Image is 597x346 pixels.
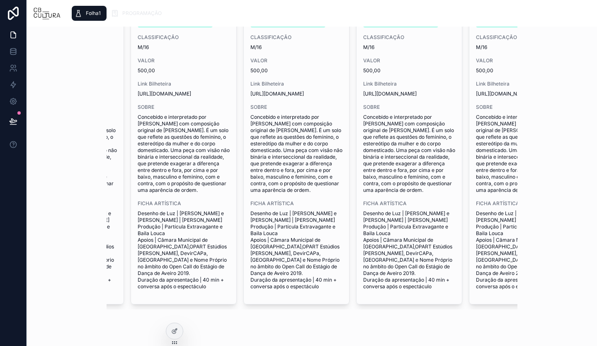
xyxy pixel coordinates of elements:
a: Folha1 [72,6,107,21]
span: Folha1 [86,10,101,17]
span: VALOR [138,57,230,64]
span: M/16 [250,44,342,51]
div: scrollable content [68,4,590,22]
span: Desenho de Luz | [PERSON_NAME] e [PERSON_NAME] | [PERSON_NAME] Produção | Partícula Extravagante ... [138,210,230,290]
span: Concebido e interpretado por [PERSON_NAME] com composição original de [PERSON_NAME]. É um solo qu... [363,114,455,194]
span: Concebido e interpretado por [PERSON_NAME] com composição original de [PERSON_NAME]. É um solo qu... [250,114,342,194]
a: PROGRAMAÇÃO [108,6,167,21]
span: FICHA ARTÍSTICA [250,200,342,207]
span: [URL][DOMAIN_NAME] [250,91,342,97]
span: Link Bilheteira [476,81,568,87]
span: [URL][DOMAIN_NAME] [138,91,230,97]
span: 500,00 [138,67,230,74]
span: 500,00 [363,67,455,74]
span: M/16 [363,44,455,51]
span: Link Bilheteira [138,81,230,87]
img: App logo [33,7,61,20]
span: FICHA ARTÍSTICA [476,200,568,207]
span: FICHA ARTÍSTICA [138,200,230,207]
span: SOBRE [138,104,230,110]
span: VALOR [363,57,455,64]
span: Concebido e interpretado por [PERSON_NAME] com composição original de [PERSON_NAME]. É um solo qu... [138,114,230,194]
span: M/16 [138,44,230,51]
span: CLASSIFICAÇÃO [476,34,568,41]
span: CLASSIFICAÇÃO [250,34,342,41]
span: Concebido e interpretado por [PERSON_NAME] com composição original de [PERSON_NAME]. É um solo qu... [476,114,568,194]
span: SOBRE [250,104,342,110]
span: SOBRE [476,104,568,110]
span: SOBRE [363,104,455,110]
span: [URL][DOMAIN_NAME] [476,91,568,97]
span: 500,00 [250,67,342,74]
span: CLASSIFICAÇÃO [363,34,455,41]
span: VALOR [476,57,568,64]
span: CLASSIFICAÇÃO [138,34,230,41]
span: Link Bilheteira [363,81,455,87]
span: VALOR [250,57,342,64]
span: Desenho de Luz | [PERSON_NAME] e [PERSON_NAME] | [PERSON_NAME] Produção | Partícula Extravagante ... [250,210,342,290]
span: PROGRAMAÇÃO [122,10,162,17]
span: Link Bilheteira [250,81,342,87]
span: Desenho de Luz | [PERSON_NAME] e [PERSON_NAME] | [PERSON_NAME] Produção | Partícula Extravagante ... [363,210,455,290]
span: [URL][DOMAIN_NAME] [363,91,455,97]
span: 500,00 [476,67,568,74]
span: Desenho de Luz | [PERSON_NAME] e [PERSON_NAME] | [PERSON_NAME] Produção | Partícula Extravagante ... [476,210,568,290]
span: FICHA ARTÍSTICA [363,200,455,207]
span: M/16 [476,44,568,51]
